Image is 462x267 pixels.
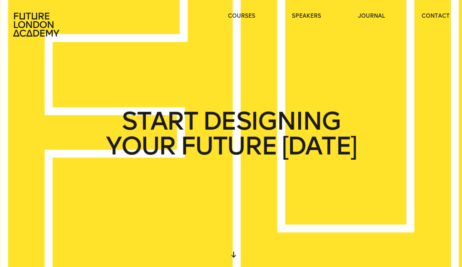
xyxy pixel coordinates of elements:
[228,12,255,20] a: courses
[122,109,198,133] span: START
[358,12,385,20] a: journal
[281,133,356,158] span: [DATE]
[106,133,175,158] span: YOUR
[292,12,321,20] a: speakers
[180,133,276,158] span: FUTURE
[422,12,450,20] a: contact
[203,109,340,133] span: DESIGNING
